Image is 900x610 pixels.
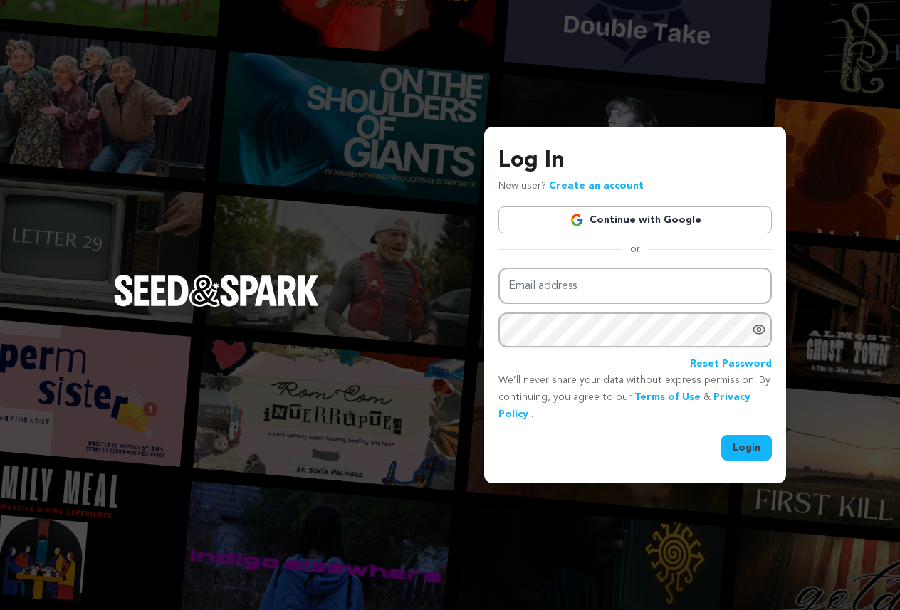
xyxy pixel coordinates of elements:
[498,144,772,178] h3: Log In
[498,268,772,304] input: Email address
[498,178,644,195] p: New user?
[498,372,772,423] p: We’ll never share your data without express permission. By continuing, you agree to our & .
[498,392,750,419] a: Privacy Policy
[622,242,649,256] span: or
[690,356,772,373] a: Reset Password
[634,392,701,402] a: Terms of Use
[114,275,319,306] img: Seed&Spark Logo
[570,213,584,227] img: Google logo
[114,275,319,335] a: Seed&Spark Homepage
[752,322,766,337] a: Show password as plain text. Warning: this will display your password on the screen.
[549,181,644,191] a: Create an account
[498,206,772,233] a: Continue with Google
[721,435,772,461] button: Login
